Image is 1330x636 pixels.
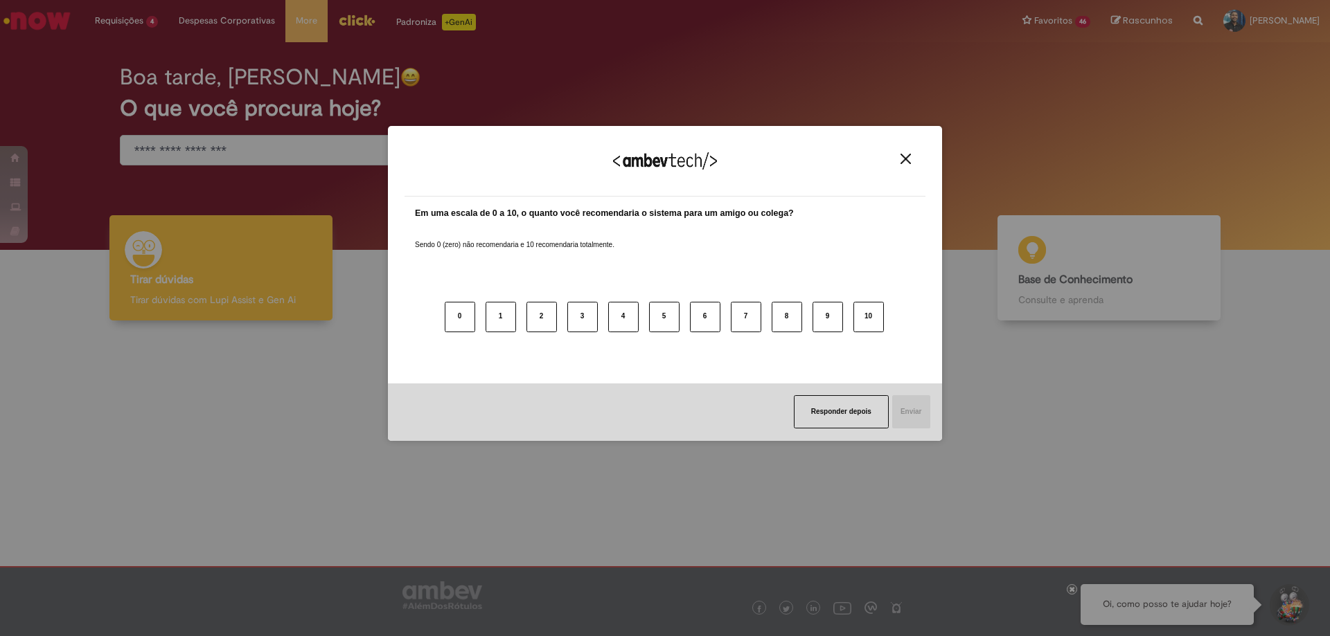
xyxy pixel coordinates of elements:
[772,302,802,332] button: 8
[613,152,717,170] img: Logo Ambevtech
[901,154,911,164] img: Close
[415,207,794,220] label: Em uma escala de 0 a 10, o quanto você recomendaria o sistema para um amigo ou colega?
[690,302,720,332] button: 6
[445,302,475,332] button: 0
[731,302,761,332] button: 7
[486,302,516,332] button: 1
[649,302,680,332] button: 5
[567,302,598,332] button: 3
[853,302,884,332] button: 10
[794,395,889,428] button: Responder depois
[415,224,614,250] label: Sendo 0 (zero) não recomendaria e 10 recomendaria totalmente.
[896,153,915,165] button: Close
[526,302,557,332] button: 2
[608,302,639,332] button: 4
[813,302,843,332] button: 9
